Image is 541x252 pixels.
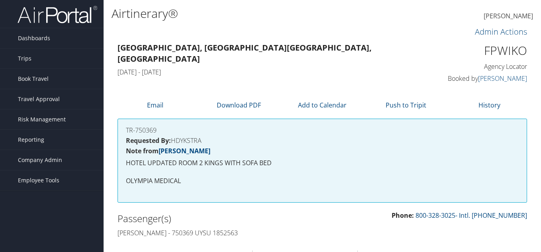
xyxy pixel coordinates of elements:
span: Reporting [18,130,44,150]
a: [PERSON_NAME] [478,74,527,83]
h4: [DATE] - [DATE] [118,68,422,76]
strong: Phone: [392,211,414,220]
span: Trips [18,49,31,68]
a: [PERSON_NAME] [484,4,533,29]
a: Add to Calendar [298,101,347,109]
a: 800-328-3025- Intl. [PHONE_NUMBER] [416,211,527,220]
a: Email [147,101,163,109]
h4: TR-750369 [126,127,519,133]
a: History [478,101,500,109]
a: Admin Actions [475,26,527,37]
span: Dashboards [18,28,50,48]
h2: Passenger(s) [118,212,316,225]
strong: Note from [126,147,210,155]
span: Travel Approval [18,89,60,109]
span: Book Travel [18,69,49,89]
span: Employee Tools [18,170,59,190]
h4: Booked by [434,74,527,83]
strong: [GEOGRAPHIC_DATA], [GEOGRAPHIC_DATA] [GEOGRAPHIC_DATA], [GEOGRAPHIC_DATA] [118,42,372,64]
p: HOTEL UPDATED ROOM 2 KINGS WITH SOFA BED [126,158,519,168]
p: OLYMPIA MEDICAL [126,176,519,186]
h1: FPWIKO [434,42,527,59]
span: Risk Management [18,109,66,129]
a: [PERSON_NAME] [159,147,210,155]
a: Download PDF [217,101,261,109]
h4: HDYKSTRA [126,137,519,144]
strong: Requested By: [126,136,171,145]
span: Company Admin [18,150,62,170]
span: [PERSON_NAME] [484,12,533,20]
h1: Airtinerary® [112,5,392,22]
h4: Agency Locator [434,62,527,71]
a: Push to Tripit [386,101,426,109]
h4: [PERSON_NAME] - 750369 UYSU 1852563 [118,229,316,237]
img: airportal-logo.png [18,5,97,24]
